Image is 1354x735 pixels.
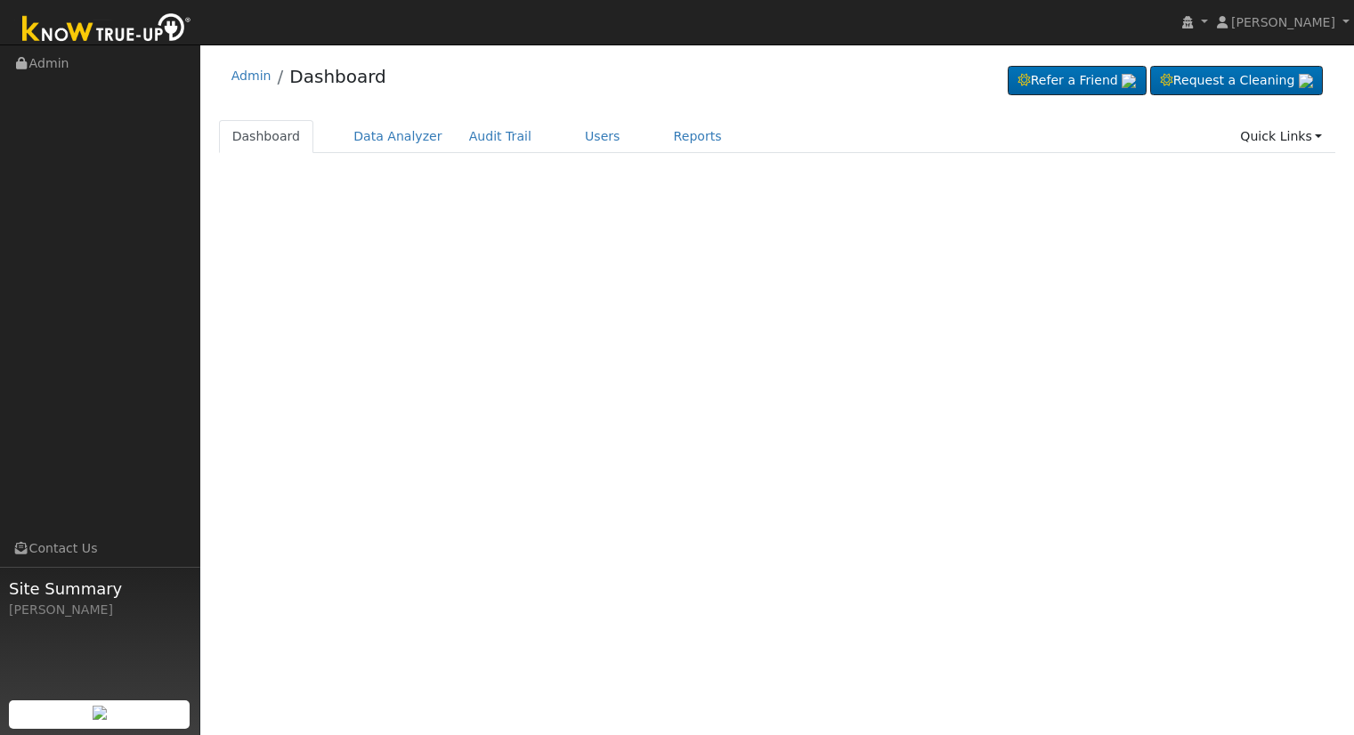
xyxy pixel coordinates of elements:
span: Site Summary [9,577,191,601]
a: Request a Cleaning [1150,66,1323,96]
a: Reports [661,120,735,153]
img: retrieve [1299,74,1313,88]
a: Refer a Friend [1008,66,1147,96]
a: Dashboard [219,120,314,153]
img: retrieve [1122,74,1136,88]
a: Users [572,120,634,153]
a: Admin [231,69,272,83]
a: Data Analyzer [340,120,456,153]
a: Quick Links [1227,120,1335,153]
a: Audit Trail [456,120,545,153]
div: [PERSON_NAME] [9,601,191,619]
span: [PERSON_NAME] [1231,15,1335,29]
img: Know True-Up [13,10,200,50]
img: retrieve [93,706,107,720]
a: Dashboard [289,66,386,87]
